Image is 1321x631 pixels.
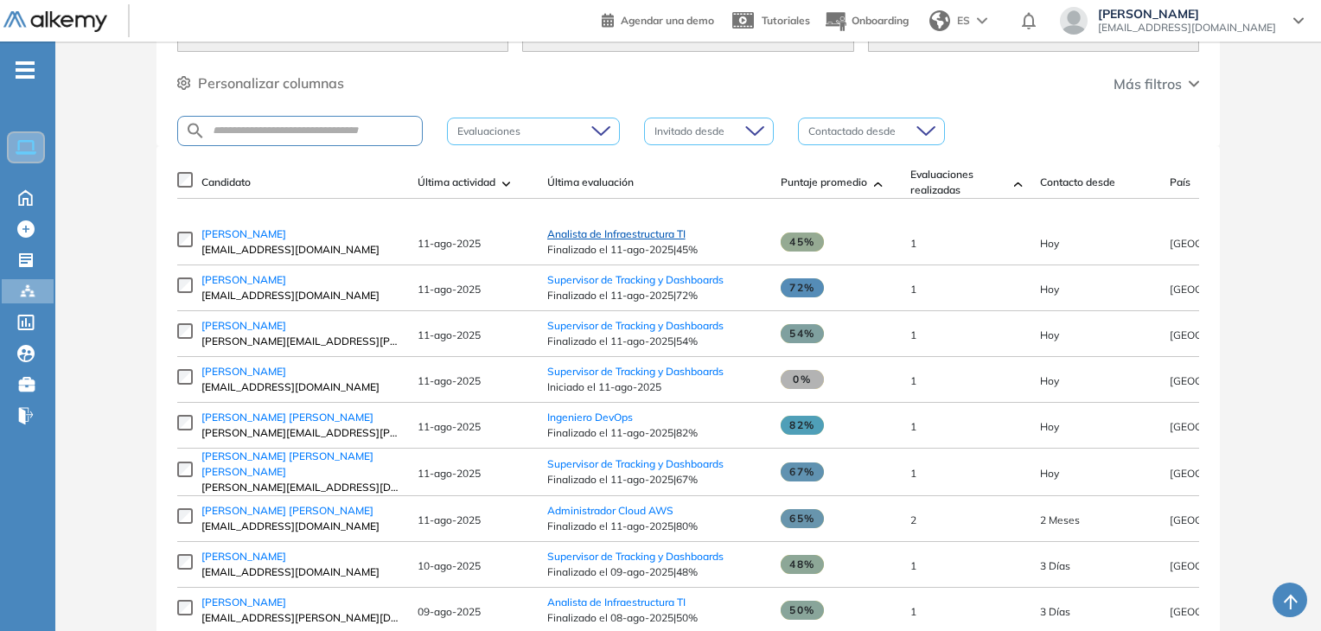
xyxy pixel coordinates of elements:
[621,14,714,27] span: Agendar una demo
[201,288,400,303] span: [EMAIL_ADDRESS][DOMAIN_NAME]
[185,120,206,142] img: SEARCH_ALT
[1040,467,1059,480] span: 11-ago-2025
[201,379,400,395] span: [EMAIL_ADDRESS][DOMAIN_NAME]
[547,504,673,517] a: Administrador Cloud AWS
[547,425,763,441] span: Finalizado el 11-ago-2025 | 82%
[418,420,481,433] span: 11-ago-2025
[929,10,950,31] img: world
[781,324,824,343] span: 54%
[201,318,400,334] a: [PERSON_NAME]
[1098,21,1276,35] span: [EMAIL_ADDRESS][DOMAIN_NAME]
[201,175,251,190] span: Candidato
[910,328,916,341] span: 1
[547,457,724,470] a: Supervisor de Tracking y Dashboards
[1040,420,1059,433] span: 11-ago-2025
[547,319,724,332] a: Supervisor de Tracking y Dashboards
[1040,513,1080,526] span: 14-may-2025
[418,374,481,387] span: 11-ago-2025
[547,379,763,395] span: Iniciado el 11-ago-2025
[418,237,481,250] span: 11-ago-2025
[201,596,286,609] span: [PERSON_NAME]
[201,272,400,288] a: [PERSON_NAME]
[547,273,724,286] span: Supervisor de Tracking y Dashboards
[547,288,763,303] span: Finalizado el 11-ago-2025 | 72%
[418,513,481,526] span: 11-ago-2025
[201,503,400,519] a: [PERSON_NAME] [PERSON_NAME]
[910,283,916,296] span: 1
[1170,374,1278,387] span: [GEOGRAPHIC_DATA]
[910,513,916,526] span: 2
[1040,605,1070,618] span: 08-ago-2025
[1014,182,1023,187] img: [missing "en.ARROW_ALT" translation]
[1040,175,1115,190] span: Contacto desde
[910,559,916,572] span: 1
[201,519,400,534] span: [EMAIL_ADDRESS][DOMAIN_NAME]
[781,462,824,481] span: 67%
[201,549,400,564] a: [PERSON_NAME]
[201,425,400,441] span: [PERSON_NAME][EMAIL_ADDRESS][PERSON_NAME][DOMAIN_NAME]
[198,73,344,93] span: Personalizar columnas
[201,226,400,242] a: [PERSON_NAME]
[1170,237,1278,250] span: [GEOGRAPHIC_DATA]
[201,480,400,495] span: [PERSON_NAME][EMAIL_ADDRESS][DOMAIN_NAME]
[1170,513,1278,526] span: [GEOGRAPHIC_DATA]
[1040,237,1059,250] span: 11-ago-2025
[418,328,481,341] span: 11-ago-2025
[762,14,810,27] span: Tutoriales
[547,596,686,609] a: Analista de Infraestructura TI
[3,11,107,33] img: Logo
[201,227,286,240] span: [PERSON_NAME]
[1114,73,1199,94] button: Más filtros
[201,410,400,425] a: [PERSON_NAME] [PERSON_NAME]
[418,175,495,190] span: Última actividad
[781,555,824,574] span: 48%
[547,411,633,424] a: Ingeniero DevOps
[201,319,286,332] span: [PERSON_NAME]
[547,564,763,580] span: Finalizado el 09-ago-2025 | 48%
[1114,73,1182,94] span: Más filtros
[201,273,286,286] span: [PERSON_NAME]
[16,68,35,72] i: -
[1040,374,1059,387] span: 11-ago-2025
[910,167,1007,198] span: Evaluaciones realizadas
[852,14,909,27] span: Onboarding
[1170,328,1278,341] span: [GEOGRAPHIC_DATA]
[1170,283,1278,296] span: [GEOGRAPHIC_DATA]
[910,374,916,387] span: 1
[910,420,916,433] span: 1
[874,182,883,187] img: [missing "en.ARROW_ALT" translation]
[201,411,373,424] span: [PERSON_NAME] [PERSON_NAME]
[201,564,400,580] span: [EMAIL_ADDRESS][DOMAIN_NAME]
[547,242,763,258] span: Finalizado el 11-ago-2025 | 45%
[1170,605,1278,618] span: [GEOGRAPHIC_DATA]
[201,364,400,379] a: [PERSON_NAME]
[418,283,481,296] span: 11-ago-2025
[957,13,970,29] span: ES
[547,365,724,378] a: Supervisor de Tracking y Dashboards
[781,509,824,528] span: 65%
[910,467,916,480] span: 1
[1040,328,1059,341] span: 11-ago-2025
[547,519,763,534] span: Finalizado el 11-ago-2025 | 80%
[201,610,400,626] span: [EMAIL_ADDRESS][PERSON_NAME][DOMAIN_NAME]
[824,3,909,40] button: Onboarding
[201,449,400,480] a: [PERSON_NAME] [PERSON_NAME] [PERSON_NAME]
[502,182,511,187] img: [missing "en.ARROW_ALT" translation]
[547,227,686,240] a: Analista de Infraestructura TI
[1098,7,1276,21] span: [PERSON_NAME]
[418,559,481,572] span: 10-ago-2025
[781,370,824,389] span: 0%
[910,605,916,618] span: 1
[547,610,763,626] span: Finalizado el 08-ago-2025 | 50%
[418,605,481,618] span: 09-ago-2025
[201,242,400,258] span: [EMAIL_ADDRESS][DOMAIN_NAME]
[201,365,286,378] span: [PERSON_NAME]
[1040,559,1070,572] span: 08-ago-2025
[781,601,824,620] span: 50%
